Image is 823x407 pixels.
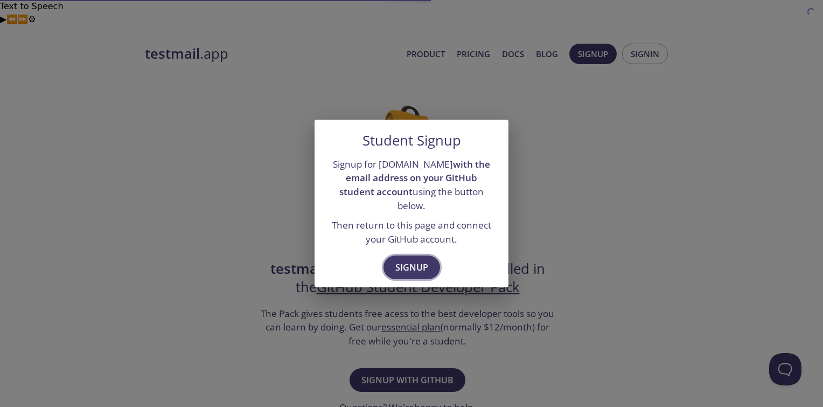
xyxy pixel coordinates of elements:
strong: with the email address on your GitHub student account [339,158,490,198]
p: Signup for [DOMAIN_NAME] using the button below. [327,157,496,213]
h5: Student Signup [362,133,461,149]
button: Signup [383,256,440,279]
span: Signup [395,260,428,275]
p: Then return to this page and connect your GitHub account. [327,218,496,246]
